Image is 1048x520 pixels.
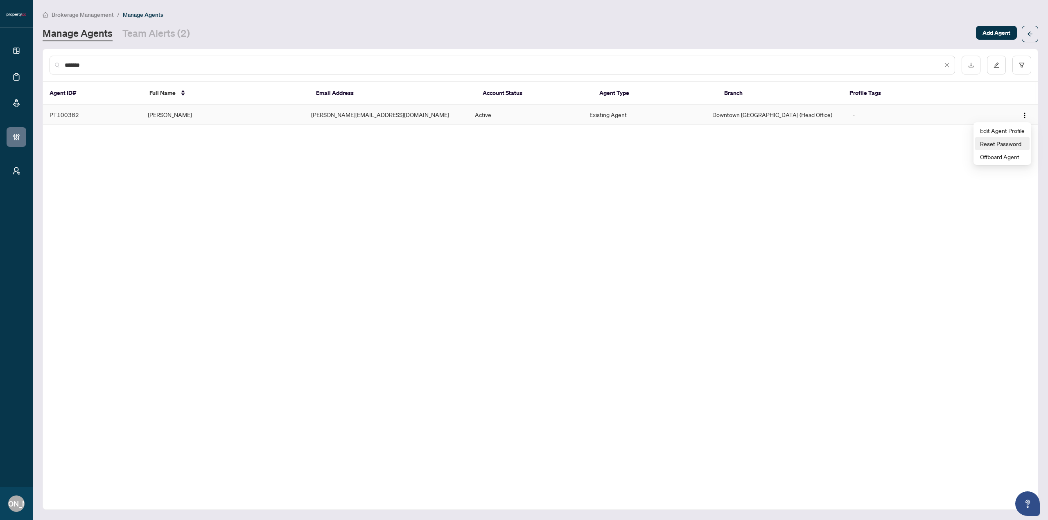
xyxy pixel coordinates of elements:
th: Agent Type [593,82,718,105]
button: Open asap [1015,491,1040,516]
li: / [117,10,120,19]
span: Full Name [149,88,176,97]
span: Add Agent [982,26,1010,39]
button: Add Agent [976,26,1017,40]
span: home [43,12,48,18]
span: edit [994,62,999,68]
th: Account Status [476,82,593,105]
td: PT100362 [43,105,141,125]
button: edit [987,56,1006,74]
span: Brokerage Management [52,11,114,18]
td: [PERSON_NAME] [141,105,305,125]
span: filter [1019,62,1025,68]
th: Email Address [309,82,476,105]
td: Existing Agent [583,105,706,125]
td: Downtown [GEOGRAPHIC_DATA] (Head Office) [706,105,847,125]
button: download [962,56,980,74]
th: Branch [718,82,842,105]
a: Manage Agents [43,27,113,41]
th: Profile Tags [843,82,985,105]
span: close [944,62,950,68]
span: Offboard Agent [980,152,1025,161]
img: logo [7,12,26,17]
img: Logo [1021,112,1028,119]
span: Edit Agent Profile [980,126,1025,135]
td: [PERSON_NAME][EMAIL_ADDRESS][DOMAIN_NAME] [305,105,468,125]
span: Manage Agents [123,11,163,18]
button: Logo [1018,108,1031,121]
td: - [846,105,985,125]
span: Reset Password [980,139,1025,148]
th: Full Name [143,82,309,105]
span: download [968,62,974,68]
th: Agent ID# [43,82,143,105]
td: Active [468,105,583,125]
span: arrow-left [1027,31,1033,37]
span: user-switch [12,167,20,175]
button: filter [1012,56,1031,74]
a: Team Alerts (2) [122,27,190,41]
